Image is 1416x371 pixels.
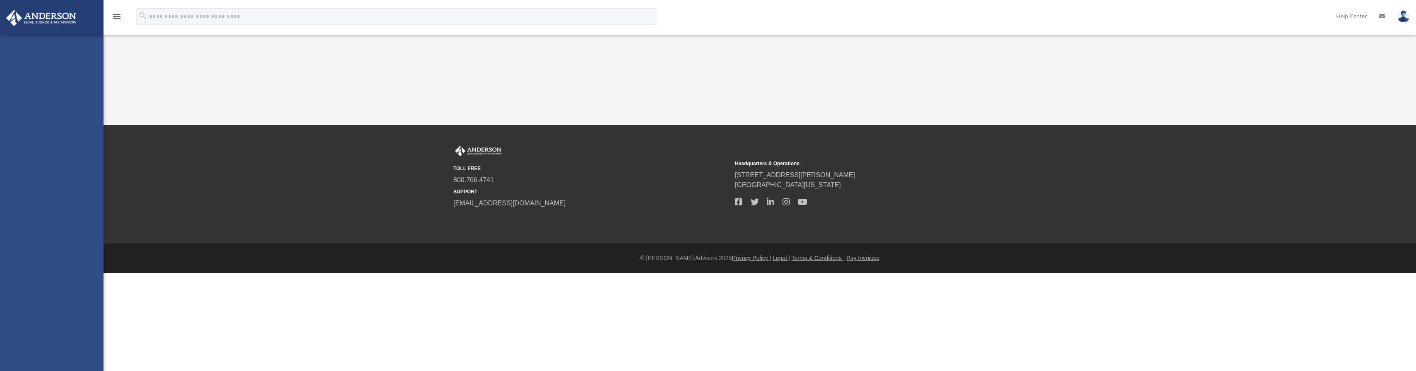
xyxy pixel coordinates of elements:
[773,255,790,261] a: Legal |
[735,171,855,178] a: [STREET_ADDRESS][PERSON_NAME]
[735,181,841,188] a: [GEOGRAPHIC_DATA][US_STATE]
[735,160,1011,167] small: Headquarters & Operations
[112,16,122,22] a: menu
[104,254,1416,263] div: © [PERSON_NAME] Advisors 2025
[453,146,503,157] img: Anderson Advisors Platinum Portal
[112,12,122,22] i: menu
[453,188,729,195] small: SUPPORT
[846,255,879,261] a: Pay Invoices
[138,11,147,20] i: search
[453,176,494,183] a: 800.706.4741
[1397,10,1410,22] img: User Pic
[732,255,771,261] a: Privacy Policy |
[792,255,845,261] a: Terms & Conditions |
[453,200,566,207] a: [EMAIL_ADDRESS][DOMAIN_NAME]
[4,10,79,26] img: Anderson Advisors Platinum Portal
[453,165,729,172] small: TOLL FREE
